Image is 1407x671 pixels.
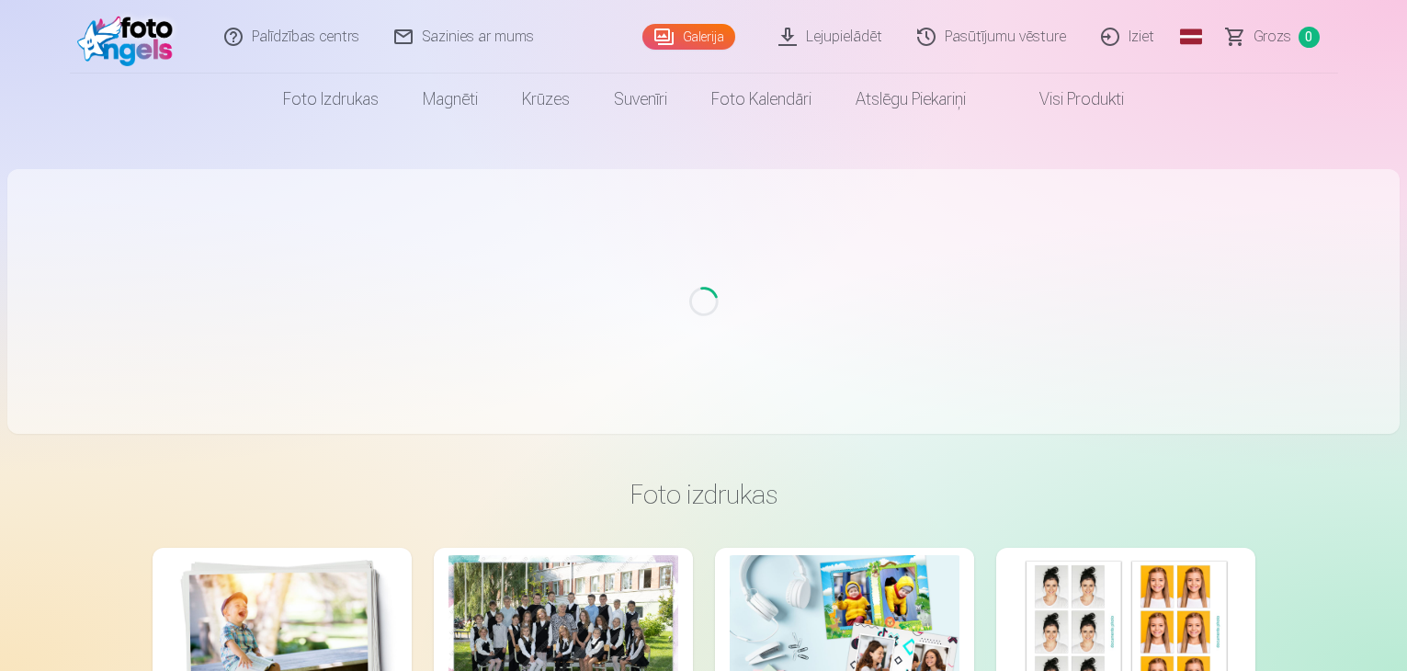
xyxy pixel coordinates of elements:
a: Visi produkti [988,74,1146,125]
a: Krūzes [500,74,592,125]
span: Grozs [1254,26,1291,48]
a: Foto kalendāri [689,74,834,125]
a: Atslēgu piekariņi [834,74,988,125]
img: /fa1 [77,7,183,66]
a: Suvenīri [592,74,689,125]
a: Galerija [642,24,735,50]
a: Magnēti [401,74,500,125]
a: Foto izdrukas [261,74,401,125]
span: 0 [1299,27,1320,48]
h3: Foto izdrukas [167,478,1241,511]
